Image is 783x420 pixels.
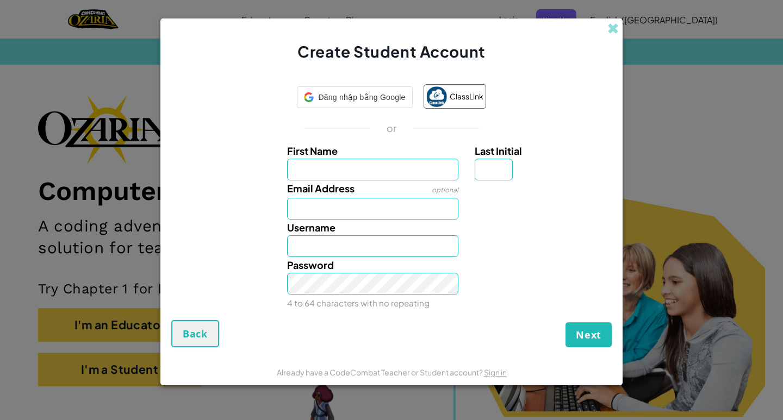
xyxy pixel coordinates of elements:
[318,90,405,105] span: Đăng nhập bằng Google
[484,367,507,377] a: Sign in
[426,86,447,107] img: classlink-logo-small.png
[287,298,430,308] small: 4 to 64 characters with no repeating
[450,89,483,104] span: ClassLink
[387,122,397,135] p: or
[565,322,612,347] button: Next
[297,86,412,108] div: Đăng nhập bằng Google
[297,42,485,61] span: Create Student Account
[287,221,335,234] span: Username
[183,327,208,340] span: Back
[475,145,522,157] span: Last Initial
[576,328,601,341] span: Next
[287,259,334,271] span: Password
[171,320,219,347] button: Back
[277,367,484,377] span: Already have a CodeCombat Teacher or Student account?
[287,145,338,157] span: First Name
[287,182,355,195] span: Email Address
[432,186,458,194] span: optional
